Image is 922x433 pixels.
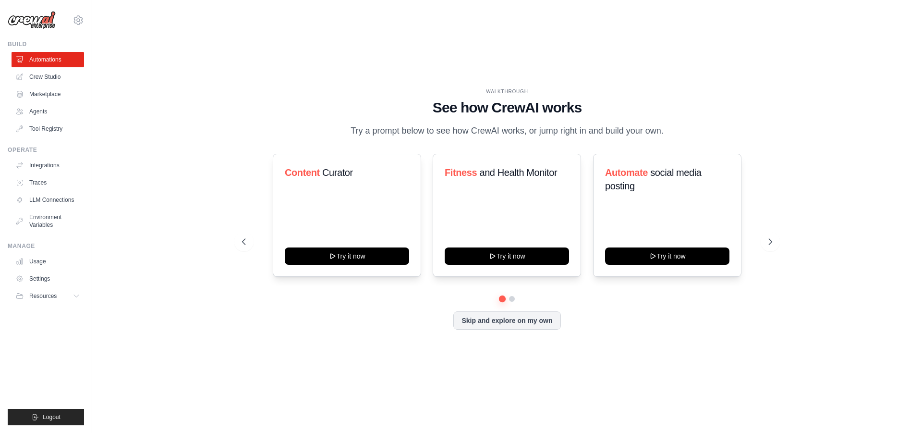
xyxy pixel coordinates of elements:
a: Automations [12,52,84,67]
div: Build [8,40,84,48]
button: Skip and explore on my own [453,311,560,330]
span: Fitness [445,167,477,178]
a: Integrations [12,158,84,173]
span: Curator [322,167,353,178]
span: Logout [43,413,61,421]
div: WALKTHROUGH [242,88,772,95]
span: Content [285,167,320,178]
a: Marketplace [12,87,84,102]
div: Operate [8,146,84,154]
span: Resources [29,292,57,300]
a: Environment Variables [12,210,84,233]
button: Try it now [445,247,569,265]
span: Automate [605,167,648,178]
button: Try it now [285,247,409,265]
a: Settings [12,271,84,286]
h1: See how CrewAI works [242,99,772,116]
span: and Health Monitor [480,167,558,178]
button: Resources [12,288,84,304]
div: Manage [8,242,84,250]
button: Logout [8,409,84,425]
a: Usage [12,254,84,269]
a: Traces [12,175,84,190]
p: Try a prompt below to see how CrewAI works, or jump right in and build your own. [346,124,668,138]
img: Logo [8,11,56,29]
button: Try it now [605,247,729,265]
a: LLM Connections [12,192,84,208]
a: Tool Registry [12,121,84,136]
a: Agents [12,104,84,119]
span: social media posting [605,167,702,191]
a: Crew Studio [12,69,84,85]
